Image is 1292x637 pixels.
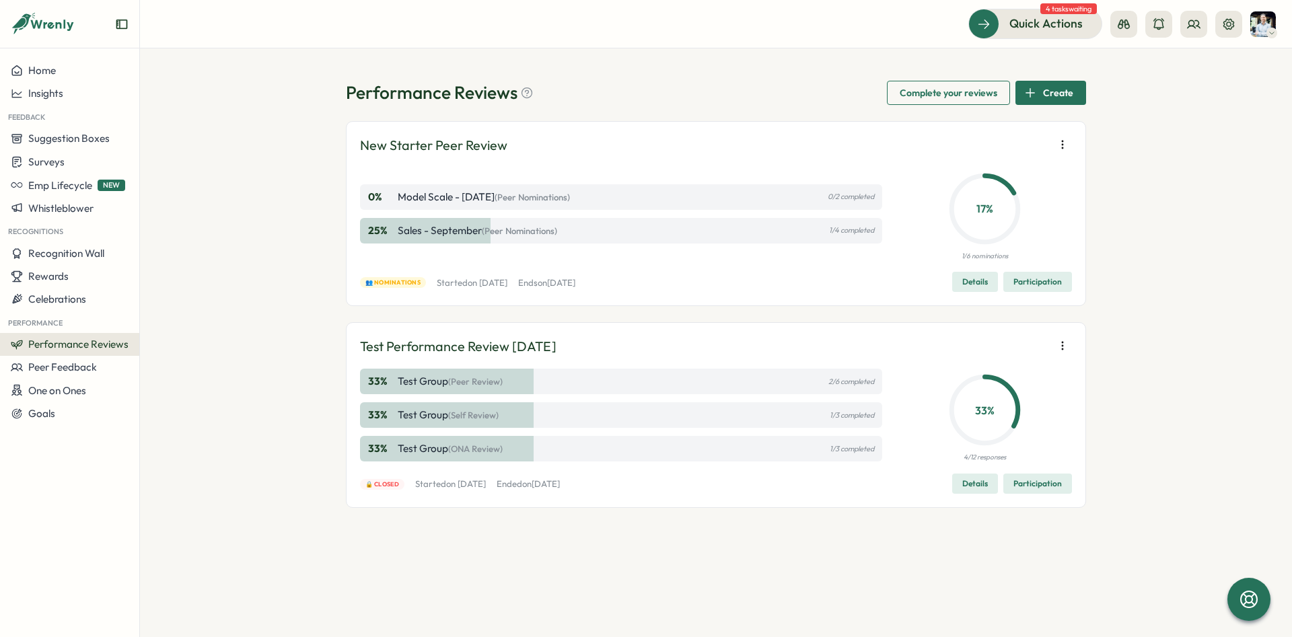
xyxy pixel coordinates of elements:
[962,251,1008,262] p: 1/6 nominations
[28,132,110,145] span: Suggestion Boxes
[828,192,874,201] p: 0/2 completed
[1009,15,1083,32] span: Quick Actions
[448,410,499,420] span: (Self Review)
[28,384,86,397] span: One on Ones
[368,190,395,204] p: 0 %
[1015,81,1086,105] button: Create
[28,179,92,192] span: Emp Lifecycle
[952,200,1017,217] p: 17 %
[365,480,400,489] span: 🔒 Closed
[962,474,988,493] span: Details
[1003,272,1072,292] button: Participation
[28,247,104,260] span: Recognition Wall
[497,478,560,490] p: Ended on [DATE]
[1013,474,1062,493] span: Participation
[360,135,507,156] p: New Starter Peer Review
[360,336,557,357] p: Test Performance Review [DATE]
[398,374,503,389] p: Test Group
[1043,81,1073,104] span: Create
[398,223,557,238] p: Sales - September
[28,64,56,77] span: Home
[115,17,129,31] button: Expand sidebar
[1040,3,1097,14] span: 4 tasks waiting
[1250,11,1276,37] img: Nik Zavgorodniy
[398,408,499,422] p: Test Group
[398,190,570,204] p: Model Scale - [DATE]
[952,272,998,292] button: Details
[900,81,997,104] span: Complete your reviews
[1013,272,1062,291] span: Participation
[28,87,63,100] span: Insights
[448,376,503,387] span: (Peer Review)
[368,374,395,389] p: 33 %
[368,441,395,456] p: 33 %
[828,377,874,386] p: 2/6 completed
[28,293,86,305] span: Celebrations
[1003,474,1072,494] button: Participation
[830,445,874,453] p: 1/3 completed
[964,452,1006,463] p: 4/12 responses
[437,277,507,289] p: Started on [DATE]
[829,226,874,235] p: 1/4 completed
[365,278,421,287] span: 👥 Nominations
[398,441,503,456] p: Test Group
[28,202,94,215] span: Whistleblower
[98,180,125,191] span: NEW
[28,338,129,350] span: Performance Reviews
[28,270,69,283] span: Rewards
[952,474,998,494] button: Details
[968,9,1102,38] button: Quick Actions
[482,225,557,236] span: (Peer Nominations)
[495,192,570,202] span: (Peer Nominations)
[415,478,486,490] p: Started on [DATE]
[346,81,534,104] h1: Performance Reviews
[518,277,575,289] p: Ends on [DATE]
[830,411,874,420] p: 1/3 completed
[887,81,1010,105] button: Complete your reviews
[952,402,1017,418] p: 33 %
[28,407,55,420] span: Goals
[962,272,988,291] span: Details
[28,155,65,168] span: Surveys
[368,408,395,422] p: 33 %
[448,443,503,454] span: (ONA Review)
[368,223,395,238] p: 25 %
[28,361,97,373] span: Peer Feedback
